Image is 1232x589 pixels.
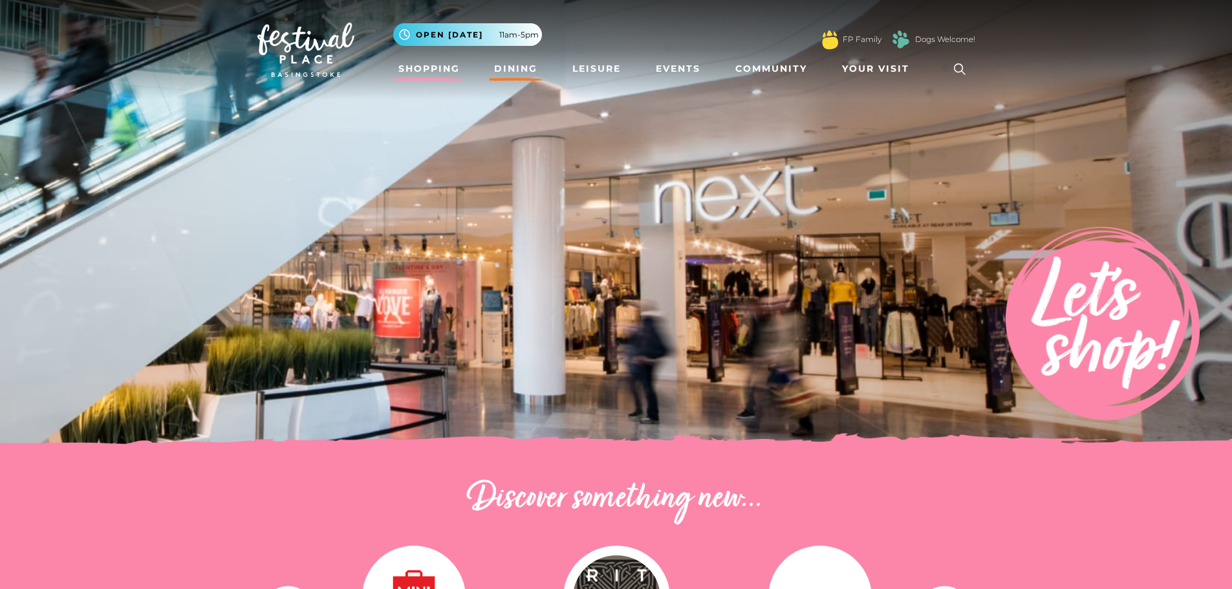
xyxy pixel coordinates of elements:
a: Dining [489,57,543,81]
a: FP Family [843,34,881,45]
a: Events [651,57,706,81]
a: Shopping [393,57,465,81]
span: Open [DATE] [416,29,483,41]
img: Festival Place Logo [257,23,354,77]
a: Community [730,57,812,81]
button: Open [DATE] 11am-5pm [393,23,542,46]
h2: Discover something new... [257,478,975,520]
a: Leisure [567,57,626,81]
a: Your Visit [837,57,921,81]
span: 11am-5pm [499,29,539,41]
a: Dogs Welcome! [915,34,975,45]
span: Your Visit [842,62,909,76]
